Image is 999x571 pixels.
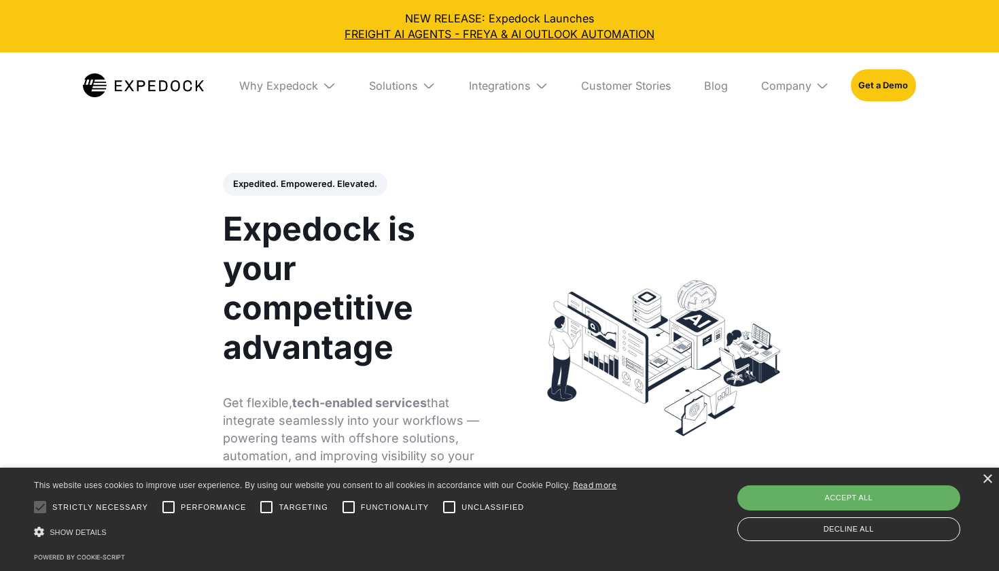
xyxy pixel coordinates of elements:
[761,79,811,92] div: Company
[34,481,570,490] span: This website uses cookies to improve user experience. By using our website you consent to all coo...
[292,396,427,410] strong: tech-enabled services
[737,485,961,510] div: Accept all
[931,506,999,571] iframe: Chat Widget
[52,502,148,513] span: Strictly necessary
[34,523,617,542] div: Show details
[457,52,559,118] div: Integrations
[469,79,531,92] div: Integrations
[228,52,347,118] div: Why Expedock
[11,11,988,41] div: NEW RELEASE: Expedock Launches
[851,69,916,101] a: Get a Demo
[11,27,988,42] a: FREIGHT AI AGENTS - FREYA & AI OUTLOOK AUTOMATION
[737,517,961,541] div: Decline all
[223,394,485,483] p: Get flexible, that integrate seamlessly into your workflows — powering teams with offshore soluti...
[693,52,739,118] a: Blog
[361,502,429,513] span: Functionality
[223,209,485,367] h1: Expedock is your competitive advantage
[279,502,328,513] span: Targeting
[239,79,318,92] div: Why Expedock
[750,52,840,118] div: Company
[369,79,418,92] div: Solutions
[982,474,992,485] div: Close
[573,480,617,490] a: Read more
[34,553,125,561] a: Powered by cookie-script
[358,52,446,118] div: Solutions
[461,502,524,513] span: Unclassified
[181,502,247,513] span: Performance
[570,52,682,118] a: Customer Stories
[50,528,107,536] span: Show details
